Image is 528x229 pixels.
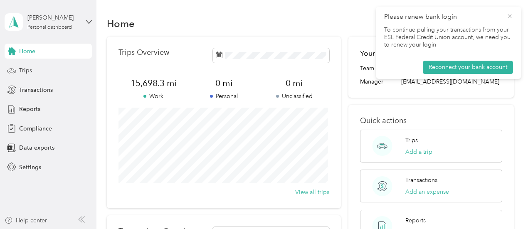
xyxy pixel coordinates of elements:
[259,92,329,101] p: Unclassified
[405,216,426,225] p: Reports
[405,187,449,196] button: Add an expense
[360,64,374,73] span: Team
[107,19,135,28] h1: Home
[19,86,53,94] span: Transactions
[360,48,394,59] h2: Your Team
[27,25,72,30] div: Personal dashboard
[295,188,329,197] button: View all trips
[118,77,189,89] span: 15,698.3 mi
[5,216,47,225] button: Help center
[19,47,35,56] span: Home
[405,176,437,185] p: Transactions
[360,116,502,125] p: Quick actions
[118,48,169,57] p: Trips Overview
[19,105,40,113] span: Reports
[27,13,79,22] div: [PERSON_NAME]
[405,136,418,145] p: Trips
[19,124,52,133] span: Compliance
[360,77,383,86] span: Manager
[384,12,501,22] p: Please renew bank login
[189,92,259,101] p: Personal
[189,77,259,89] span: 0 mi
[19,163,41,172] span: Settings
[384,26,513,49] p: To continue pulling your transactions from your ESL Federal Credit Union account, we need you to ...
[405,148,432,156] button: Add a trip
[19,143,54,152] span: Data exports
[259,77,329,89] span: 0 mi
[19,66,32,75] span: Trips
[401,78,499,85] span: [EMAIL_ADDRESS][DOMAIN_NAME]
[118,92,189,101] p: Work
[423,61,513,74] button: Reconnect your bank account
